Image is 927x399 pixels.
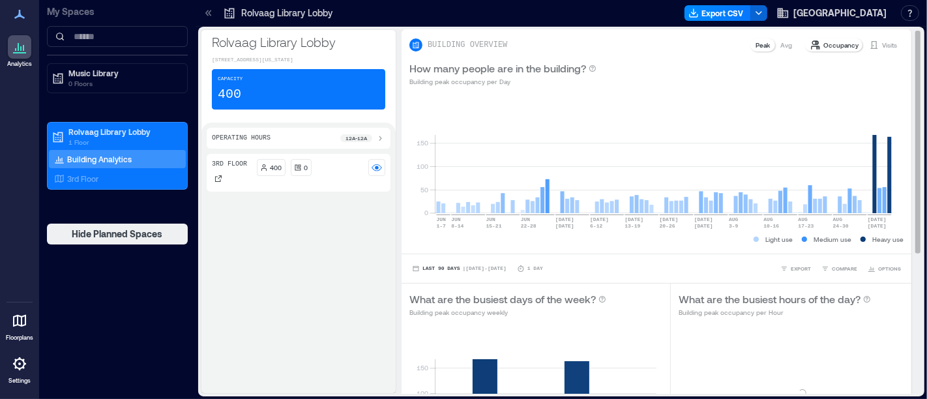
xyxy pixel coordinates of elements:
[679,307,871,318] p: Building peak occupancy per Hour
[625,216,643,222] text: [DATE]
[799,216,808,222] text: AUG
[68,78,178,89] p: 0 Floors
[791,265,811,273] span: EXPORT
[793,7,887,20] span: [GEOGRAPHIC_DATA]
[68,126,178,137] p: Rolvaag Library Lobby
[346,134,367,142] p: 12a - 12a
[304,162,308,173] p: 0
[878,265,901,273] span: OPTIONS
[763,216,773,222] text: AUG
[67,154,132,164] p: Building Analytics
[772,3,890,23] button: [GEOGRAPHIC_DATA]
[694,216,713,222] text: [DATE]
[819,262,860,275] button: COMPARE
[451,216,461,222] text: JUN
[814,234,851,244] p: Medium use
[424,209,428,216] tspan: 0
[271,162,282,173] p: 400
[823,40,859,50] p: Occupancy
[428,40,507,50] p: BUILDING OVERVIEW
[3,31,36,72] a: Analytics
[212,56,385,64] p: [STREET_ADDRESS][US_STATE]
[68,137,178,147] p: 1 Floor
[756,40,770,50] p: Peak
[417,139,428,147] tspan: 150
[763,223,779,229] text: 10-16
[527,265,543,273] p: 1 Day
[868,223,887,229] text: [DATE]
[437,216,447,222] text: JUN
[729,223,739,229] text: 3-9
[833,216,843,222] text: AUG
[486,216,496,222] text: JUN
[486,223,502,229] text: 15-21
[68,68,178,78] p: Music Library
[47,5,188,18] p: My Spaces
[417,364,428,372] tspan: 150
[765,234,793,244] p: Light use
[868,216,887,222] text: [DATE]
[2,305,37,346] a: Floorplans
[409,262,509,275] button: Last 90 Days |[DATE]-[DATE]
[799,223,814,229] text: 17-23
[7,60,32,68] p: Analytics
[832,265,857,273] span: COMPARE
[409,291,596,307] p: What are the busiest days of the week?
[417,162,428,170] tspan: 100
[833,223,849,229] text: 24-30
[555,223,574,229] text: [DATE]
[660,223,675,229] text: 20-26
[6,334,33,342] p: Floorplans
[72,228,163,241] span: Hide Planned Spaces
[555,216,574,222] text: [DATE]
[778,262,814,275] button: EXPORT
[212,159,247,170] p: 3rd Floor
[212,133,271,143] p: Operating Hours
[882,40,897,50] p: Visits
[437,223,447,229] text: 1-7
[451,223,463,229] text: 8-14
[872,234,904,244] p: Heavy use
[780,40,792,50] p: Avg
[684,5,751,21] button: Export CSV
[679,291,861,307] p: What are the busiest hours of the day?
[409,307,606,318] p: Building peak occupancy weekly
[212,33,385,51] p: Rolvaag Library Lobby
[67,173,98,184] p: 3rd Floor
[590,216,609,222] text: [DATE]
[409,61,586,76] p: How many people are in the building?
[218,75,243,83] p: Capacity
[660,216,679,222] text: [DATE]
[521,223,537,229] text: 22-28
[694,223,713,229] text: [DATE]
[4,348,35,389] a: Settings
[729,216,739,222] text: AUG
[865,262,904,275] button: OPTIONS
[241,7,332,20] p: Rolvaag Library Lobby
[47,224,188,244] button: Hide Planned Spaces
[409,76,596,87] p: Building peak occupancy per Day
[521,216,531,222] text: JUN
[8,377,31,385] p: Settings
[420,186,428,194] tspan: 50
[590,223,602,229] text: 6-12
[625,223,640,229] text: 13-19
[417,389,428,397] tspan: 100
[218,85,241,104] p: 400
